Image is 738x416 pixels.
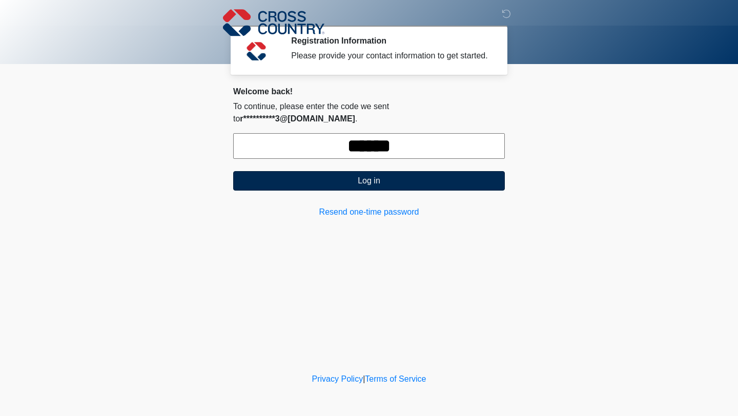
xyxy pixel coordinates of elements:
div: Please provide your contact information to get started. [291,50,489,62]
h2: Welcome back! [233,87,505,96]
a: | [363,375,365,383]
img: Cross Country Logo [223,8,324,37]
a: Privacy Policy [312,375,363,383]
a: Terms of Service [365,375,426,383]
p: To continue, please enter the code we sent to . [233,100,505,125]
button: Log in [233,171,505,191]
a: Resend one-time password [233,206,505,218]
img: Agent Avatar [241,36,272,67]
